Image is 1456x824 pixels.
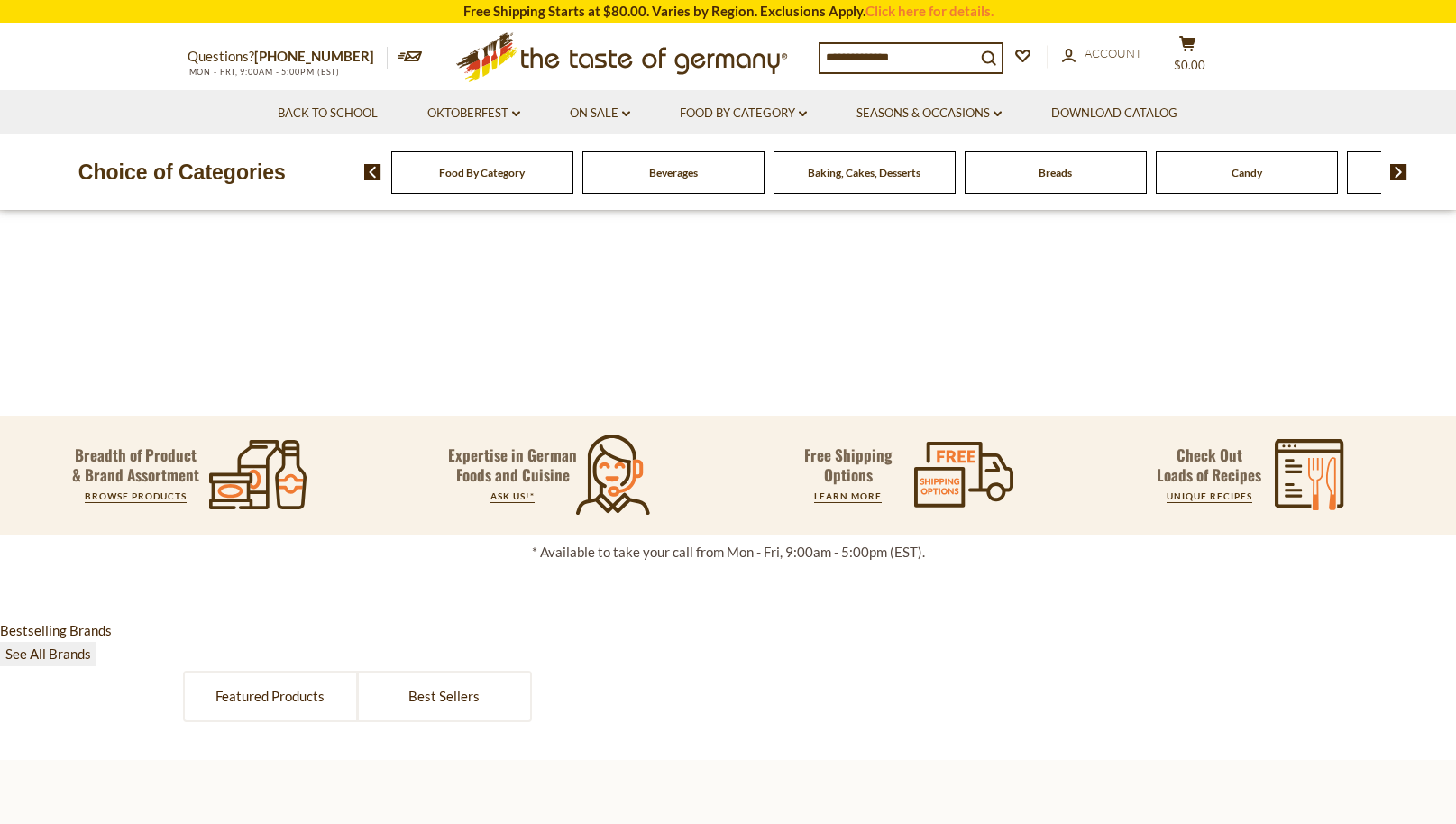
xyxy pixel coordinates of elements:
[1390,164,1407,180] img: next arrow
[439,166,525,179] a: Food By Category
[1085,46,1142,60] span: Account
[649,166,698,179] a: Beverages
[254,48,374,64] a: [PHONE_NUMBER]
[856,104,1002,124] a: Seasons & Occasions
[865,3,994,19] a: Click here for details.
[188,45,388,69] p: Questions?
[448,445,578,485] p: Expertise in German Foods and Cuisine
[1157,445,1261,485] p: Check Out Loads of Recipes
[364,164,381,180] img: previous arrow
[85,490,187,501] a: BROWSE PRODUCTS
[1039,166,1072,179] a: Breads
[359,673,530,720] a: Best Sellers
[680,104,807,124] a: Food By Category
[1051,104,1177,124] a: Download Catalog
[789,445,908,485] p: Free Shipping Options
[185,673,356,720] a: Featured Products
[490,490,535,501] a: ASK US!*
[278,104,378,124] a: Back to School
[1232,166,1262,179] a: Candy
[814,490,882,501] a: LEARN MORE
[570,104,630,124] a: On Sale
[1174,58,1205,72] span: $0.00
[1062,44,1142,64] a: Account
[808,166,920,179] a: Baking, Cakes, Desserts
[72,445,199,485] p: Breadth of Product & Brand Assortment
[1167,490,1252,501] a: UNIQUE RECIPES
[427,104,520,124] a: Oktoberfest
[188,67,341,77] span: MON - FRI, 9:00AM - 5:00PM (EST)
[1161,35,1215,80] button: $0.00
